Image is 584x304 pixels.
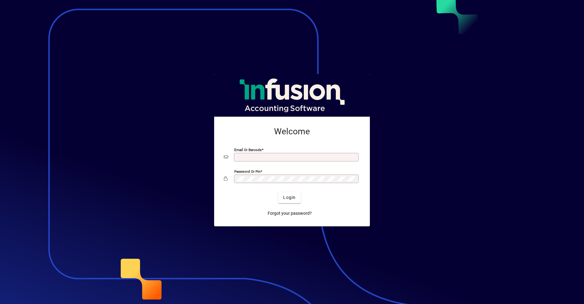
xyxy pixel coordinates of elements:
[283,194,296,201] span: Login
[278,192,301,203] button: Login
[234,169,260,173] mat-label: Password or Pin
[234,147,262,152] mat-label: Email or Barcode
[224,126,360,137] h2: Welcome
[265,208,314,219] a: Forgot your password?
[268,210,312,217] span: Forgot your password?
